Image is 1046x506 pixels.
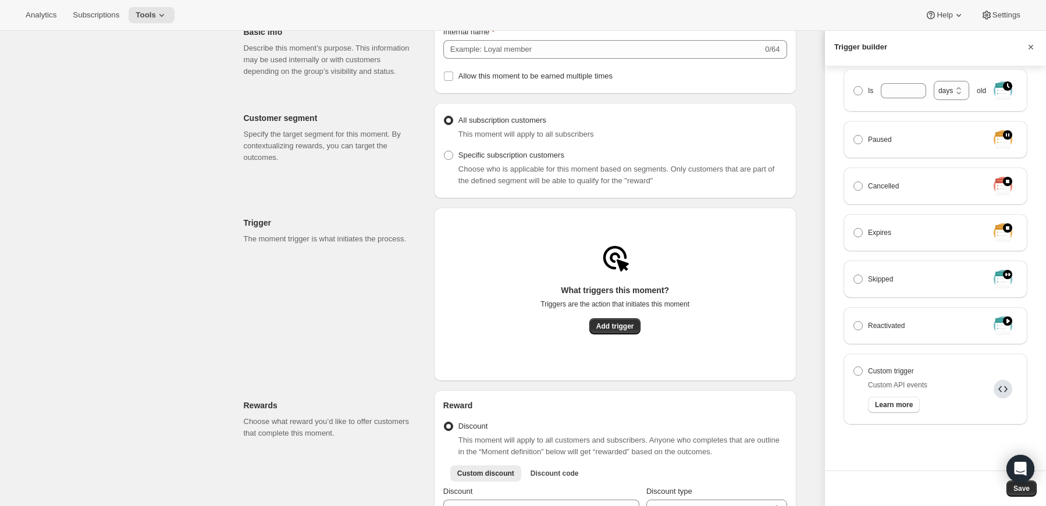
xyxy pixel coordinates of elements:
span: Custom trigger [868,365,914,377]
button: Analytics [19,7,63,23]
button: Tools [129,7,175,23]
span: Is old [868,81,986,100]
span: Skipped [868,273,893,285]
span: Reactivated [868,320,905,332]
button: Settings [974,7,1027,23]
div: Open Intercom Messenger [1006,455,1034,483]
button: Learn more [868,397,920,413]
span: Tools [136,10,156,20]
span: Settings [992,10,1020,20]
button: Cancel [1025,41,1037,53]
span: Learn more [875,400,913,409]
button: Save [1006,480,1037,497]
div: Custom API events [868,379,927,391]
span: Expires [868,227,891,238]
span: Help [937,10,952,20]
button: Subscriptions [66,7,126,23]
h3: Trigger builder [834,41,887,53]
input: Is old [881,83,909,98]
span: Paused [868,134,892,145]
span: Cancelled [868,180,899,192]
button: Help [918,7,971,23]
span: Analytics [26,10,56,20]
span: Subscriptions [73,10,119,20]
span: Save [1013,484,1030,493]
